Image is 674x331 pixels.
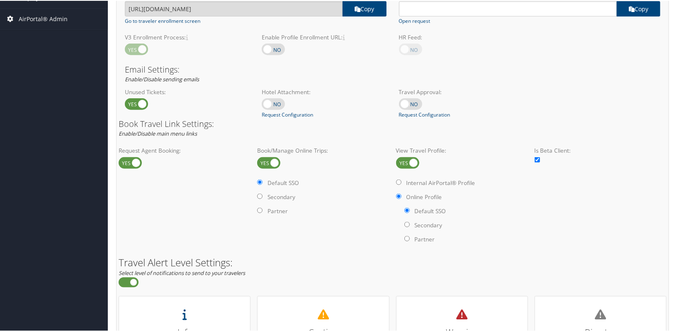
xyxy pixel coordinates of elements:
[119,146,251,154] label: Request Agent Booking:
[343,0,386,16] a: copy
[399,17,431,24] a: Open request
[125,87,249,95] label: Unused Tickets:
[262,32,386,41] label: Enable Profile Enrollment URL:
[125,75,199,82] em: Enable/Disable sending emails
[399,87,523,95] label: Travel Approval:
[125,32,249,41] label: V3 Enrollment Process:
[406,178,475,186] label: Internal AirPortal® Profile
[406,192,442,200] label: Online Profile
[415,234,435,243] label: Partner
[268,178,299,186] label: Default SSO
[19,8,68,29] span: AirPortal® Admin
[399,32,523,41] label: HR Feed:
[125,17,200,24] a: Go to traveler enrollment screen
[262,110,313,118] a: Request Configuration
[268,206,288,214] label: Partner
[617,0,660,16] a: copy
[399,110,450,118] a: Request Configuration
[119,268,245,276] em: Select level of notifications to send to your travelers
[125,65,660,73] h3: Email Settings:
[415,220,443,229] label: Secondary
[415,206,446,214] label: Default SSO
[119,119,667,127] h3: Book Travel Link Settings:
[119,129,197,136] em: Enable/Disable main menu links
[268,192,295,200] label: Secondary
[262,87,386,95] label: Hotel Attachment:
[257,146,389,154] label: Book/Manage Online Trips:
[119,257,667,267] h2: Travel Alert Level Settings:
[396,146,528,154] label: View Travel Profile:
[535,146,667,154] label: Is Beta Client:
